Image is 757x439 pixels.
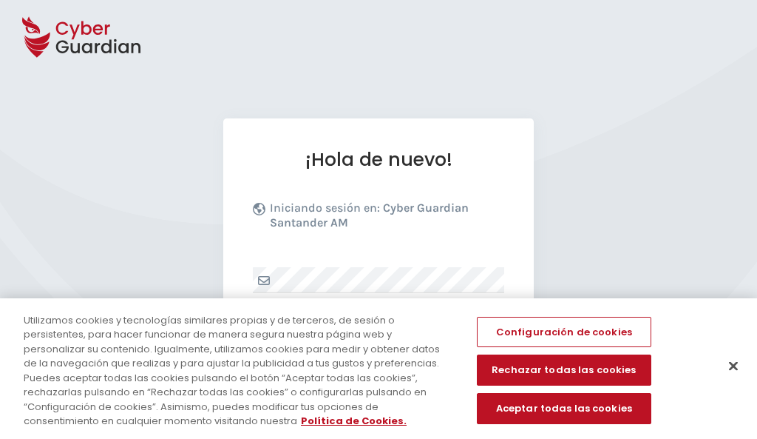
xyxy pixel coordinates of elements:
[477,355,651,386] button: Rechazar todas las cookies
[477,317,651,348] button: Configuración de cookies, Abre el cuadro de diálogo del centro de preferencias.
[270,201,500,238] p: Iniciando sesión en:
[270,201,469,229] b: Cyber Guardian Santander AM
[253,148,504,171] h1: ¡Hola de nuevo!
[717,350,750,383] button: Cerrar
[477,393,651,424] button: Aceptar todas las cookies
[301,415,407,429] a: Más información sobre su privacidad, se abre en una nueva pestaña
[24,313,454,429] div: Utilizamos cookies y tecnologías similares propias y de terceros, de sesión o persistentes, para ...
